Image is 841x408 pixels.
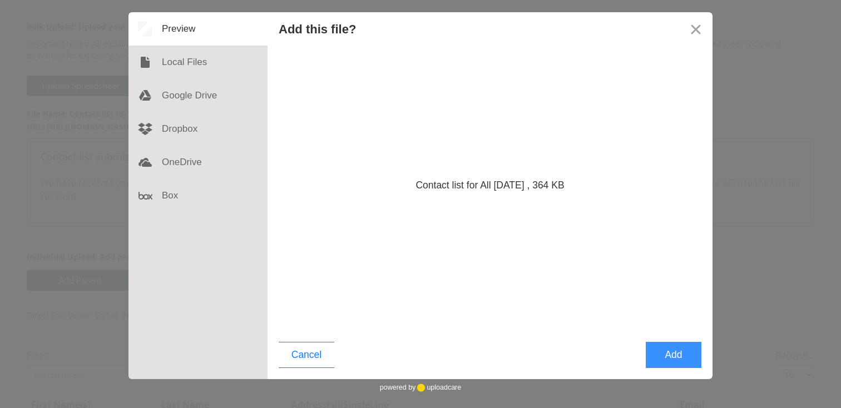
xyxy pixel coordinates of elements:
[279,342,334,368] button: Cancel
[128,12,268,46] div: Preview
[679,12,713,46] button: Close
[380,379,461,396] div: powered by
[415,178,564,192] div: Contact list for All [DATE] , 364 KB
[128,146,268,179] div: OneDrive
[128,179,268,212] div: Box
[415,384,461,392] a: uploadcare
[646,342,701,368] button: Add
[128,112,268,146] div: Dropbox
[279,22,356,36] div: Add this file?
[128,79,268,112] div: Google Drive
[128,46,268,79] div: Local Files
